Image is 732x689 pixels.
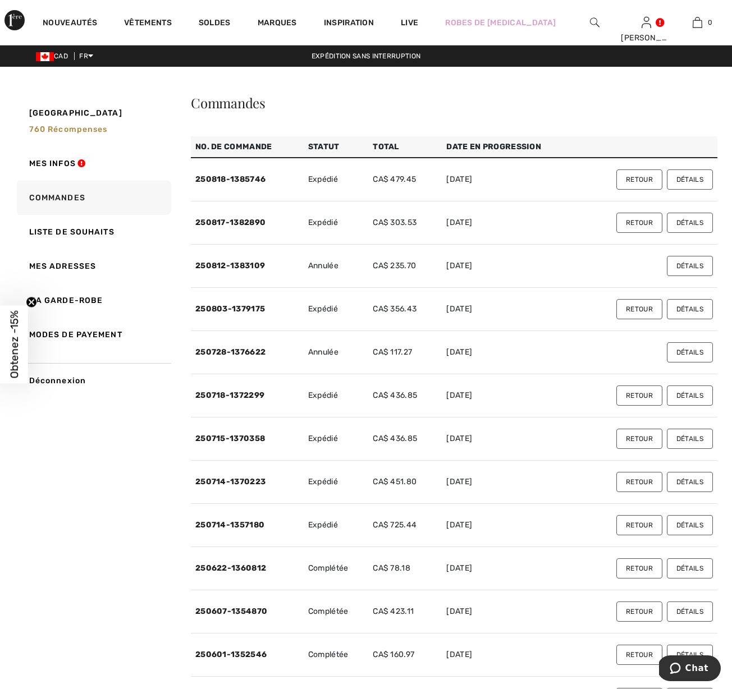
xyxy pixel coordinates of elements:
td: CA$ 423.11 [368,590,442,633]
td: Complétée [304,590,368,633]
a: 250714-1370223 [195,477,266,486]
a: 250812-1383109 [195,261,265,270]
td: [DATE] [442,417,578,461]
span: FR [79,52,93,60]
td: Expédié [304,374,368,417]
iframe: Ouvre un widget dans lequel vous pouvez chatter avec l’un de nos agents [659,655,721,683]
button: Close teaser [26,297,37,308]
a: Se connecter [642,17,651,27]
button: Retour [616,645,662,665]
td: [DATE] [442,547,578,590]
td: [DATE] [442,461,578,504]
span: [GEOGRAPHIC_DATA] [29,107,122,119]
td: [DATE] [442,288,578,331]
a: Vêtements [124,18,172,30]
td: CA$ 436.85 [368,417,442,461]
td: CA$ 436.85 [368,374,442,417]
img: recherche [590,16,600,29]
span: Obtenez -15% [8,311,21,379]
a: Marques [258,18,297,30]
td: CA$ 451.80 [368,461,442,504]
span: 0 [708,17,712,27]
td: [DATE] [442,590,578,633]
td: [DATE] [442,158,578,201]
td: [DATE] [442,633,578,677]
td: CA$ 356.43 [368,288,442,331]
button: Détails [667,169,713,190]
th: No. de Commande [191,136,304,158]
a: 0 [672,16,722,29]
td: [DATE] [442,504,578,547]
span: Inspiration [324,18,374,30]
a: 250622-1360812 [195,563,266,573]
th: Date en progression [442,136,578,158]
td: [DATE] [442,245,578,288]
td: Expédié [304,417,368,461]
td: [DATE] [442,374,578,417]
a: 250607-1354870 [195,607,267,616]
button: Retour [616,299,662,319]
span: 760 récompenses [29,125,108,134]
button: Détails [667,472,713,492]
td: Expédié [304,461,368,504]
img: 1ère Avenue [4,9,25,31]
th: Total [368,136,442,158]
a: 250715-1370358 [195,434,265,443]
td: Complétée [304,633,368,677]
button: Détails [667,299,713,319]
img: Mes infos [642,16,651,29]
td: [DATE] [442,331,578,374]
a: 250601-1352546 [195,650,267,659]
a: Modes de payement [15,318,171,352]
img: Mon panier [693,16,702,29]
a: Live [401,17,418,29]
button: Détails [667,645,713,665]
td: Annulée [304,245,368,288]
button: Retour [616,429,662,449]
a: Mes adresses [15,249,171,283]
button: Retour [616,472,662,492]
td: Expédié [304,288,368,331]
td: CA$ 78.18 [368,547,442,590]
a: 250817-1382890 [195,218,266,227]
button: Retour [616,601,662,622]
button: Détails [667,429,713,449]
a: Mes infos [15,146,171,181]
td: Expédié [304,158,368,201]
button: Détails [667,256,713,276]
button: Détails [667,515,713,535]
button: Détails [667,558,713,578]
button: Détails [667,601,713,622]
span: CAD [36,52,72,60]
td: Annulée [304,331,368,374]
a: 250714-1357180 [195,520,264,530]
a: 250718-1372299 [195,391,264,400]
a: Nouveautés [43,18,97,30]
button: Retour [616,515,662,535]
a: Liste de souhaits [15,215,171,249]
button: Détails [667,385,713,406]
td: CA$ 235.70 [368,245,442,288]
button: Retour [616,169,662,190]
td: [DATE] [442,201,578,245]
a: Robes de [MEDICAL_DATA] [445,17,556,29]
img: Canadian Dollar [36,52,54,61]
td: CA$ 725.44 [368,504,442,547]
a: 250818-1385746 [195,174,266,184]
a: 250728-1376622 [195,347,266,357]
div: [PERSON_NAME] [621,32,671,44]
a: Commandes [15,181,171,215]
td: Expédié [304,201,368,245]
button: Retour [616,213,662,233]
td: CA$ 117.27 [368,331,442,374]
td: CA$ 160.97 [368,633,442,677]
button: Retour [616,385,662,406]
th: Statut [304,136,368,158]
td: Expédié [304,504,368,547]
td: CA$ 303.53 [368,201,442,245]
button: Retour [616,558,662,578]
td: Complétée [304,547,368,590]
div: Commandes [191,96,717,109]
